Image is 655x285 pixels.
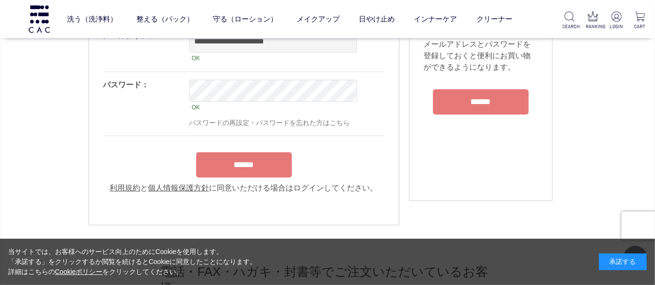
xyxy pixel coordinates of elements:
p: RANKING [586,23,600,30]
a: メイクアップ [297,6,340,32]
a: SEARCH [562,11,577,30]
div: OK [189,102,357,113]
a: RANKING [586,11,600,30]
div: と に同意いただける場合はログインしてください。 [103,182,385,194]
a: パスワードの再設定・パスワードを忘れた方はこちら [189,119,350,127]
a: 個人情報保護方針 [148,184,210,192]
a: 整える（パック） [136,6,194,32]
a: 洗う（洗浄料） [67,6,117,32]
a: 日やけ止め [359,6,395,32]
div: 当サイトでは、お客様へのサービス向上のためにCookieを使用します。 「承諾する」をクリックするか閲覧を続けるとCookieに同意したことになります。 詳細はこちらの をクリックしてください。 [8,247,257,277]
a: クリーナー [477,6,512,32]
img: logo [27,5,51,32]
a: 利用規約 [110,184,141,192]
a: CART [633,11,647,30]
a: Cookieポリシー [55,268,103,275]
a: 守る（ローション） [213,6,278,32]
div: 承諾する [599,253,647,270]
label: パスワード： [103,81,149,89]
a: LOGIN [609,11,624,30]
p: CART [633,23,647,30]
a: インナーケア [414,6,457,32]
p: LOGIN [609,23,624,30]
div: OK [189,53,357,64]
p: SEARCH [562,23,577,30]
